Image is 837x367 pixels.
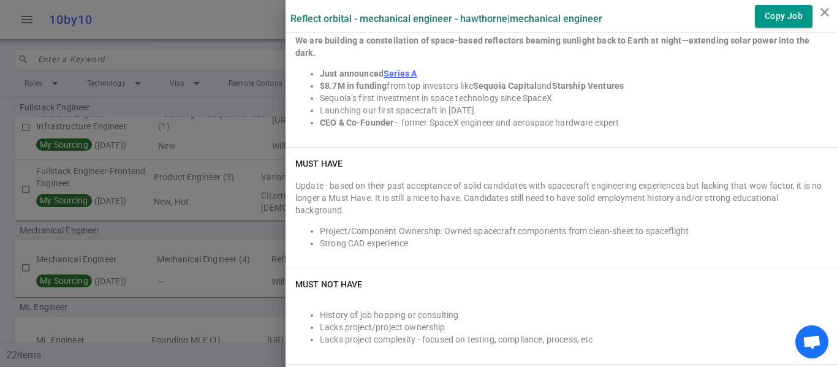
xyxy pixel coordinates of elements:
[320,81,387,91] strong: $8.7M in funding
[320,226,689,236] span: Project/Component Ownership: Owned spacecraft components from clean-sheet to spaceflight
[817,5,832,20] i: close
[755,5,812,28] button: Copy Job
[290,13,602,25] label: Reflect Orbital - Mechanical Engineer - Hawthorne | Mechanical Engineer
[320,238,408,248] span: Strong CAD experience
[320,321,827,333] li: Lacks project/project ownership
[552,81,624,91] strong: Starship Ventures
[795,325,828,358] div: Open chat
[295,278,362,290] h6: Must NOT Have
[295,180,827,216] div: Update - based on their past acceptance of solid candidates with spacecraft engineering experienc...
[384,69,417,78] a: Series A
[320,118,393,127] strong: CEO & Co-Founder
[320,92,827,104] li: Sequoia’s first investment in space technology since SpaceX
[320,69,384,78] strong: Just announced
[320,104,827,116] li: Launching our first spacecraft in [DATE].
[295,157,343,170] h6: Must Have
[320,116,827,129] li: – former SpaceX engineer and aerospace hardware expert
[320,309,827,321] li: History of job hopping or consulting
[320,333,827,346] li: Lacks project complexity - focused on testing, compliance, process, etc
[473,81,537,91] strong: Sequoia Capital
[295,36,809,58] strong: We are building a constellation of space-based reflectors beaming sunlight back to Earth at night...
[320,80,827,92] li: from top investors like and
